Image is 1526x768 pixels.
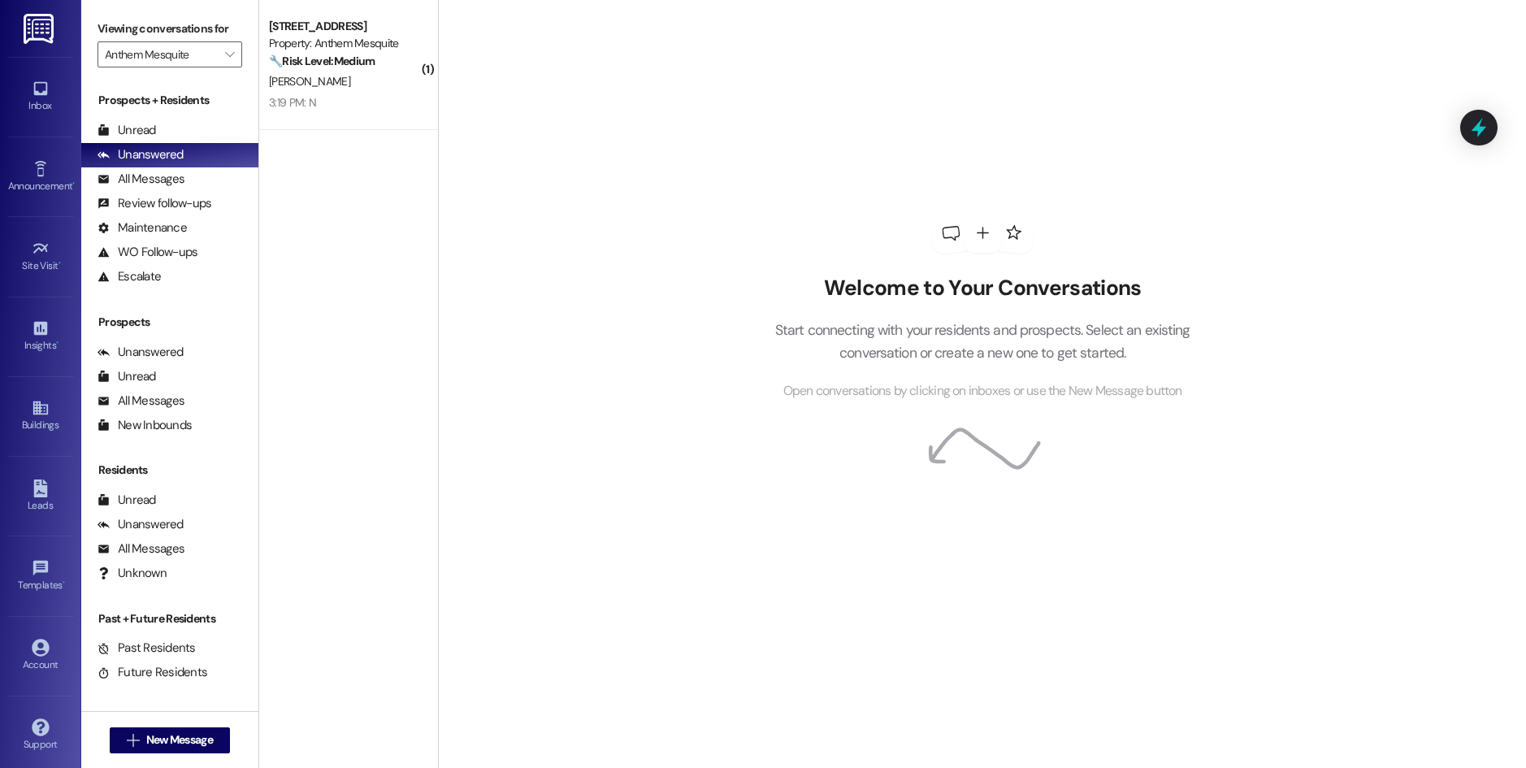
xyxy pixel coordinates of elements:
div: Prospects + Residents [81,92,258,109]
div: Future Residents [98,664,207,681]
div: Residents [81,462,258,479]
div: [STREET_ADDRESS] [269,18,419,35]
div: All Messages [98,171,184,188]
a: Leads [8,475,73,519]
div: Past Residents [98,640,196,657]
a: Buildings [8,394,73,438]
p: Start connecting with your residents and prospects. Select an existing conversation or create a n... [750,319,1215,365]
span: Open conversations by clicking on inboxes or use the New Message button [783,381,1182,401]
i:  [225,48,234,61]
div: Past + Future Residents [81,610,258,627]
div: Unread [98,368,156,385]
div: WO Follow-ups [98,244,197,261]
label: Viewing conversations for [98,16,242,41]
a: Account [8,634,73,678]
div: Unknown [98,565,167,582]
h2: Welcome to Your Conversations [750,276,1215,302]
a: Insights • [8,315,73,358]
div: Prospects [81,314,258,331]
div: Property: Anthem Mesquite [269,35,419,52]
span: • [59,258,61,269]
div: Review follow-ups [98,195,211,212]
a: Inbox [8,75,73,119]
a: Support [8,714,73,757]
button: New Message [110,727,230,753]
input: All communities [105,41,216,67]
strong: 🔧 Risk Level: Medium [269,54,375,68]
div: Maintenance [98,219,187,236]
span: • [63,577,65,588]
span: New Message [146,731,213,748]
div: Unanswered [98,344,184,361]
div: All Messages [98,393,184,410]
img: ResiDesk Logo [24,14,57,44]
span: • [72,178,75,189]
div: New Inbounds [98,417,192,434]
div: All Messages [98,540,184,558]
a: Site Visit • [8,235,73,279]
a: Templates • [8,554,73,598]
div: Unanswered [98,516,184,533]
div: 3:19 PM: N [269,95,316,110]
span: • [56,337,59,349]
div: Unread [98,122,156,139]
div: Unanswered [98,146,184,163]
i:  [127,734,139,747]
div: Unread [98,492,156,509]
span: [PERSON_NAME] [269,74,350,89]
div: Escalate [98,268,161,285]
